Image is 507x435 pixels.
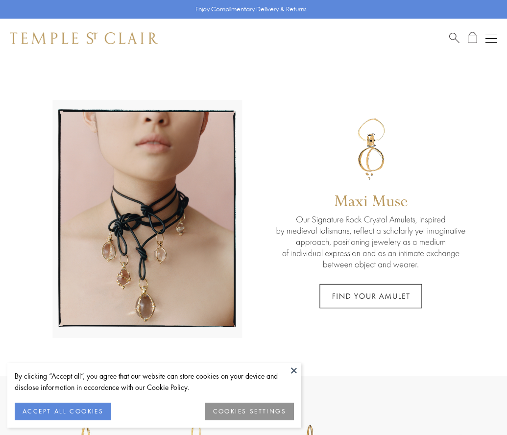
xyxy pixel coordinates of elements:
button: COOKIES SETTINGS [205,403,294,420]
button: ACCEPT ALL COOKIES [15,403,111,420]
p: Enjoy Complimentary Delivery & Returns [195,4,307,14]
img: Temple St. Clair [10,32,158,44]
a: Open Shopping Bag [468,32,477,44]
div: By clicking “Accept all”, you agree that our website can store cookies on your device and disclos... [15,370,294,393]
button: Open navigation [485,32,497,44]
a: Search [449,32,459,44]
